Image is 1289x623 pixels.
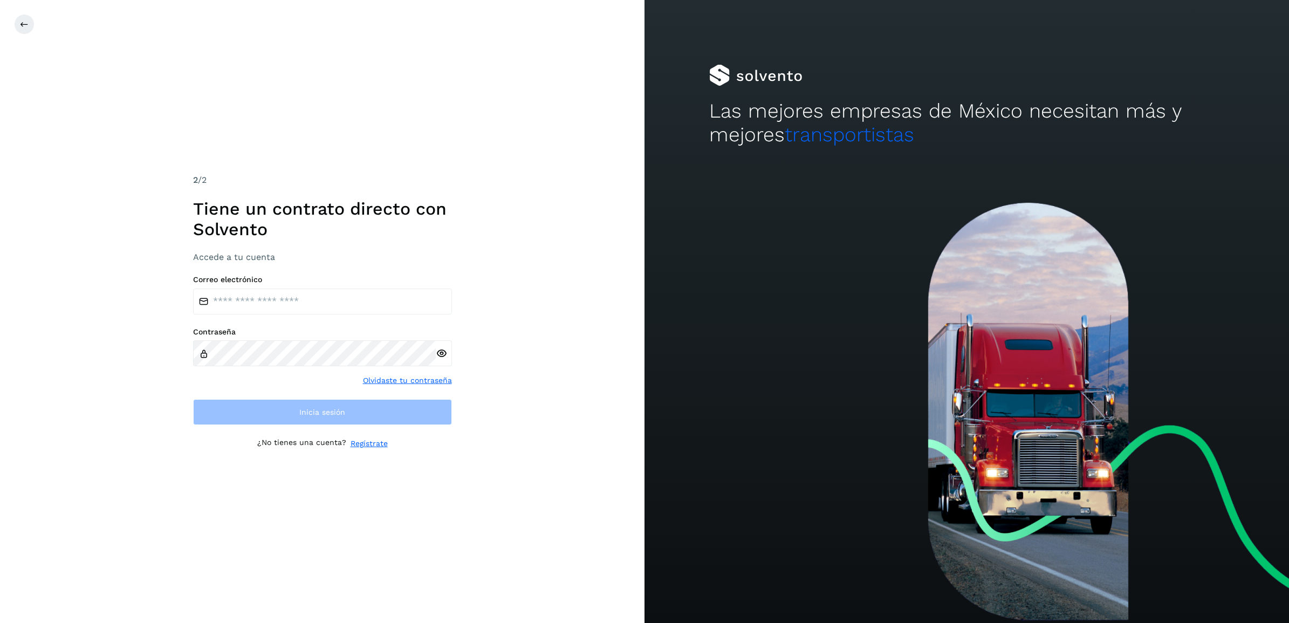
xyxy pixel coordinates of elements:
span: transportistas [785,123,914,146]
p: ¿No tienes una cuenta? [257,438,346,449]
h1: Tiene un contrato directo con Solvento [193,198,452,240]
h2: Las mejores empresas de México necesitan más y mejores [709,99,1225,147]
a: Olvidaste tu contraseña [363,375,452,386]
label: Correo electrónico [193,275,452,284]
button: Inicia sesión [193,399,452,425]
span: Inicia sesión [299,408,345,416]
a: Regístrate [351,438,388,449]
h3: Accede a tu cuenta [193,252,452,262]
div: /2 [193,174,452,187]
label: Contraseña [193,327,452,337]
span: 2 [193,175,198,185]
